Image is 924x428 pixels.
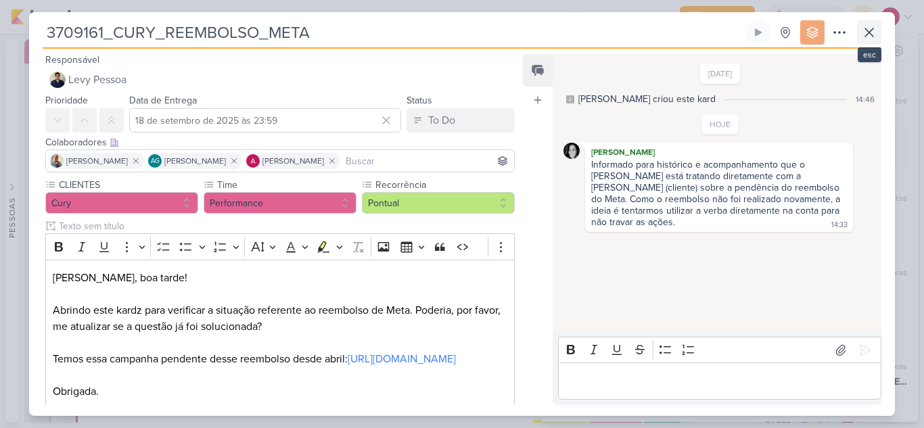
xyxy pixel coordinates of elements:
div: [PERSON_NAME] [588,145,850,159]
div: esc [858,47,881,62]
img: Levy Pessoa [49,72,66,88]
button: Cury [45,192,198,214]
span: Levy Pessoa [68,72,126,88]
label: Time [216,178,356,192]
label: Data de Entrega [129,95,197,106]
span: [PERSON_NAME] [164,155,226,167]
div: Editor toolbar [558,337,881,363]
span: [PERSON_NAME] [66,155,128,167]
p: Abrindo este kardz para verificar a situação referente ao reembolso de Meta. Poderia, por favor, ... [53,302,507,351]
input: Buscar [343,153,511,169]
span: [PERSON_NAME] [262,155,324,167]
input: Select a date [129,108,401,133]
p: AG [151,158,160,165]
div: Informado para histórico e acompanhamento que o [PERSON_NAME] está tratando diretamente com a [PE... [591,159,843,228]
div: Ligar relógio [753,27,764,38]
div: [PERSON_NAME] criou este kard [578,92,716,106]
div: Editor toolbar [45,233,515,260]
p: Temos essa campanha pendente desse reembolso desde abril: [53,351,507,367]
div: Colaboradores [45,135,515,149]
input: Kard Sem Título [43,20,743,45]
img: Alessandra Gomes [246,154,260,168]
div: Aline Gimenez Graciano [148,154,162,168]
input: Texto sem título [56,219,515,233]
div: 14:33 [831,220,848,231]
div: To Do [428,112,455,128]
img: Renata Brandão [563,143,580,159]
p: [PERSON_NAME], boa tarde! [53,270,507,302]
button: To Do [407,108,515,133]
div: 14:46 [856,93,875,105]
button: Performance [204,192,356,214]
button: Pontual [362,192,515,214]
label: Status [407,95,432,106]
a: [URL][DOMAIN_NAME] [348,352,456,366]
label: CLIENTES [57,178,198,192]
label: Responsável [45,54,99,66]
img: Iara Santos [50,154,64,168]
label: Recorrência [374,178,515,192]
button: Levy Pessoa [45,68,515,92]
label: Prioridade [45,95,88,106]
div: Editor editing area: main [558,362,881,400]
